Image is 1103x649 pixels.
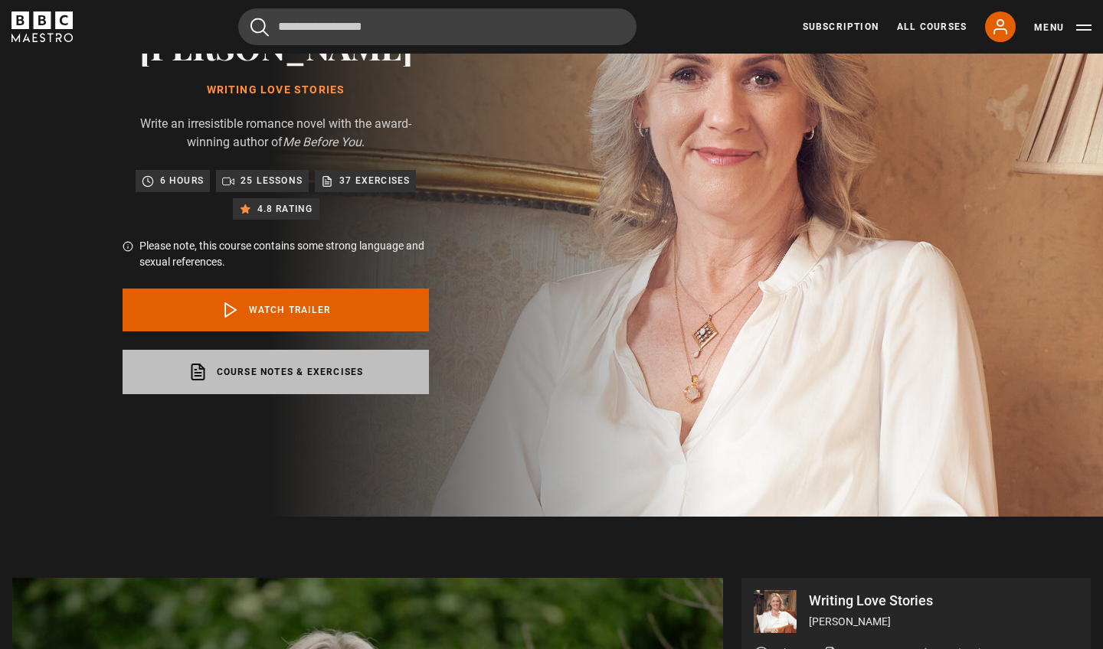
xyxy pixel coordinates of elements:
[1034,20,1092,35] button: Toggle navigation
[339,173,410,188] p: 37 exercises
[257,201,313,217] p: 4.8 rating
[123,350,429,394] a: Course notes & exercises
[139,238,429,270] p: Please note, this course contains some strong language and sexual references.
[809,614,1078,630] p: [PERSON_NAME]
[809,594,1078,608] p: Writing Love Stories
[123,27,429,66] h2: [PERSON_NAME]
[123,84,429,96] h1: Writing Love Stories
[250,18,269,37] button: Submit the search query
[160,173,204,188] p: 6 hours
[11,11,73,42] svg: BBC Maestro
[897,20,967,34] a: All Courses
[238,8,637,45] input: Search
[803,20,879,34] a: Subscription
[241,173,303,188] p: 25 lessons
[123,289,429,331] a: Watch Trailer
[283,135,362,149] i: Me Before You
[123,115,429,152] p: Write an irresistible romance novel with the award-winning author of .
